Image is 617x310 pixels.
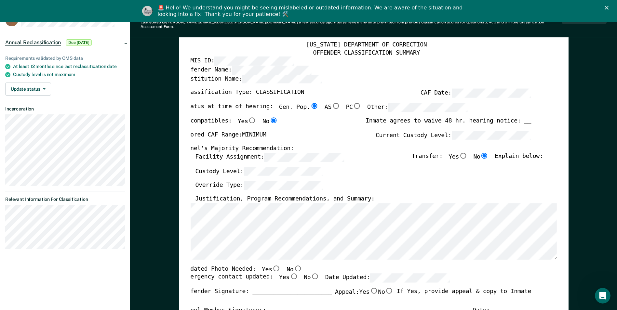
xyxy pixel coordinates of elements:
input: No [311,273,319,279]
button: Update status [5,83,51,96]
label: No [304,273,319,282]
span: Due [DATE] [66,39,92,46]
input: CAF Date: [451,89,531,98]
span: maximum [55,72,75,77]
div: Offender Signature: _______________________ If Yes, provide appeal & copy to Inmate [183,288,531,306]
input: No [293,265,302,271]
div: OFFENDER CLASSIFICATION SUMMARY [183,49,549,57]
input: TOMIS ID: [214,57,294,66]
span: a few seconds ago [299,20,332,24]
div: Updated Photo Needed: [183,265,302,274]
input: AS [331,103,340,109]
label: Facility Assignment: [195,152,344,161]
label: Justification, Program Recommendations, and Summary: [195,195,375,203]
label: No [473,152,489,161]
div: At least 12 months since last reclassification [13,64,125,69]
label: Appeal: [335,288,394,301]
div: Inmate agrees to waive 48 hr. hearing notice: __ [366,117,531,131]
input: Institution Name: [242,74,322,84]
label: AS [325,103,340,112]
div: Last edited by [PERSON_NAME][EMAIL_ADDRESS][PERSON_NAME][DOMAIN_NAME] . Please review any data pr... [141,20,562,29]
input: Custody Level: [244,167,323,176]
div: Emergency contact updated: [183,273,450,288]
input: Yes [248,117,256,123]
label: Other: [367,103,468,112]
input: Gen. Pop. [310,103,318,109]
dt: Incarceration [5,106,125,112]
div: [US_STATE] DEPARTMENT OF CORRECTION [183,41,549,49]
img: Profile image for Kim [142,6,153,16]
label: No [287,265,302,274]
div: Close [605,6,611,10]
input: Override Type: [244,181,323,190]
label: Date Updated: [325,273,450,282]
span: Annual Reclassification [5,39,61,46]
input: Current Custody Level: [451,131,531,140]
label: PC [346,103,361,112]
div: Custody level is not [13,72,125,77]
div: Status at time of hearing: [183,103,468,117]
input: No [385,288,393,293]
label: Scored CAF Range: MINIMUM [183,131,266,140]
div: Transfer: Explain below: [411,152,543,167]
input: No [480,152,489,158]
iframe: Intercom live chat [595,288,610,304]
label: Current Custody Level: [376,131,531,140]
input: Other: [388,103,467,112]
label: Yes [262,265,281,274]
input: No [269,117,278,123]
input: Date Updated: [370,273,449,282]
input: Offender Name: [232,66,311,75]
input: PC [353,103,361,109]
label: Yes [359,288,378,296]
label: Yes [279,273,298,282]
input: Yes [289,273,298,279]
span: date [107,64,116,69]
label: TOMIS ID: [183,57,294,66]
input: Facility Assignment: [264,152,344,161]
label: Offender Name: [183,66,312,75]
label: Yes [237,117,256,125]
label: No [378,288,393,296]
label: Override Type: [195,181,323,190]
label: Institution Name: [183,74,322,84]
input: Yes [459,152,467,158]
label: Gen. Pop. [279,103,319,112]
label: No [262,117,278,125]
div: Incompatibles: [183,117,278,131]
label: Yes [449,152,467,161]
input: Yes [272,265,281,271]
label: CAF Date: [420,89,531,98]
div: 🚨 Hello! We understand you might be seeing mislabeled or outdated information. We are aware of th... [158,5,465,18]
dt: Relevant Information For Classification [5,197,125,202]
label: Custody Level: [195,167,323,176]
label: Classification Type: CLASSIFICATION [183,89,304,98]
div: Requirements validated by OMS data [5,56,125,61]
input: Yes [369,288,378,293]
div: Panel's Majority Recommendation: [183,145,531,153]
